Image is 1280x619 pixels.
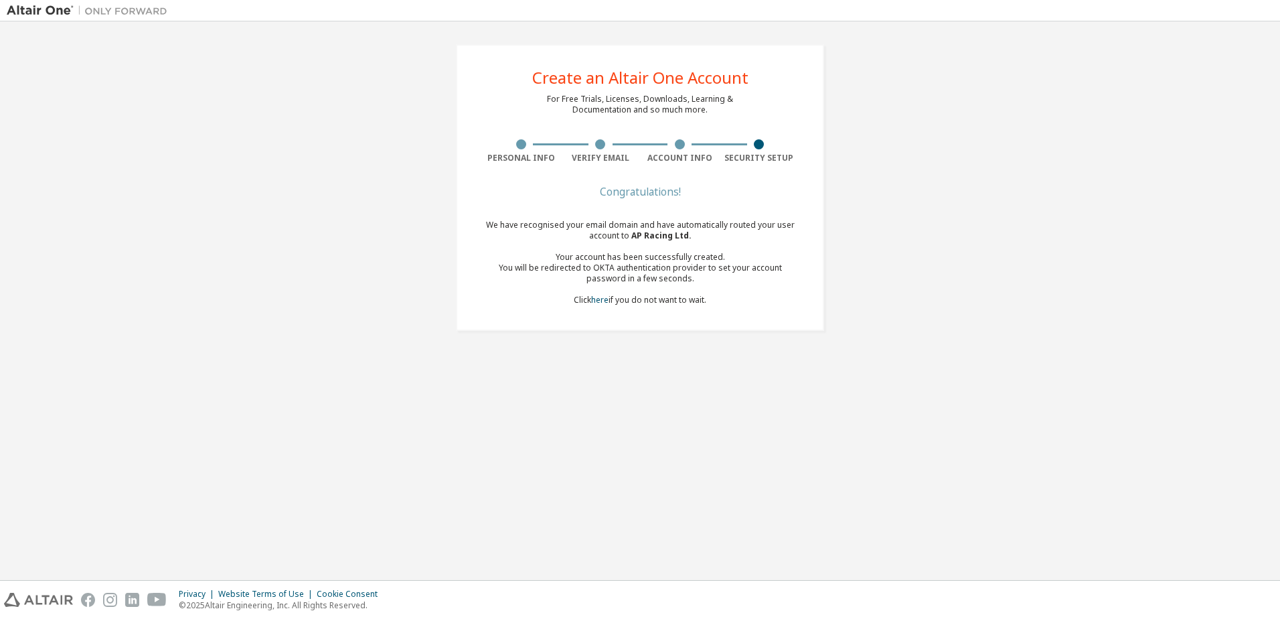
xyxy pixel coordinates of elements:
img: Altair One [7,4,174,17]
div: Create an Altair One Account [532,70,748,86]
div: For Free Trials, Licenses, Downloads, Learning & Documentation and so much more. [547,94,733,115]
a: here [591,294,609,305]
span: AP Racing Ltd . [631,230,692,241]
div: Personal Info [481,153,561,163]
div: Cookie Consent [317,589,386,600]
img: altair_logo.svg [4,593,73,607]
img: youtube.svg [147,593,167,607]
div: Website Terms of Use [218,589,317,600]
div: You will be redirected to OKTA authentication provider to set your account password in a few seco... [481,263,799,284]
div: Account Info [640,153,720,163]
div: Your account has been successfully created. [481,252,799,263]
img: instagram.svg [103,593,117,607]
div: We have recognised your email domain and have automatically routed your user account to Click if ... [481,220,799,305]
img: facebook.svg [81,593,95,607]
img: linkedin.svg [125,593,139,607]
div: Privacy [179,589,218,600]
div: Verify Email [561,153,641,163]
div: Congratulations! [481,188,799,196]
p: © 2025 Altair Engineering, Inc. All Rights Reserved. [179,600,386,611]
div: Security Setup [720,153,799,163]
